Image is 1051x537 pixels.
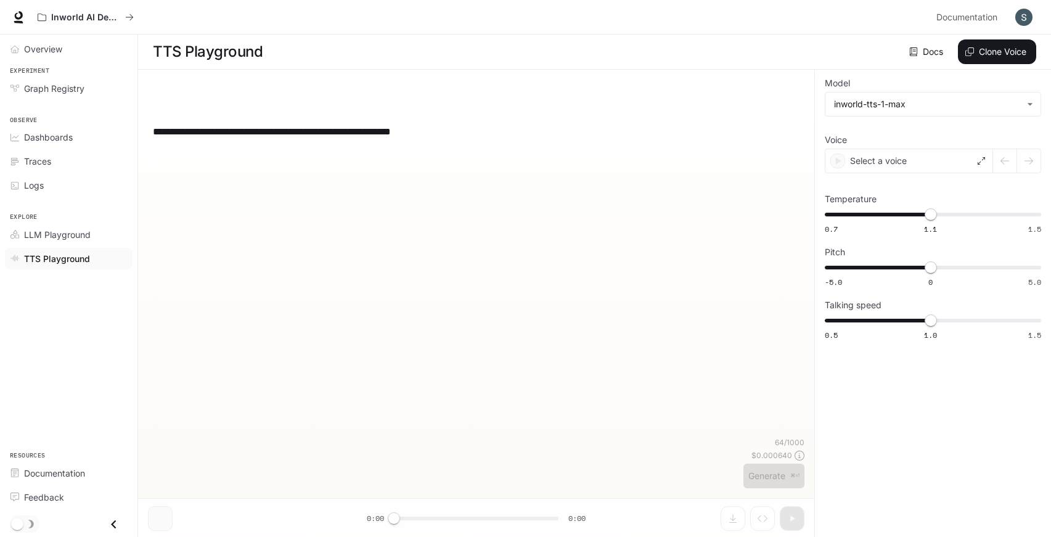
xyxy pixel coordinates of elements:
[5,174,133,196] a: Logs
[834,98,1021,110] div: inworld-tts-1-max
[825,136,847,144] p: Voice
[24,467,85,480] span: Documentation
[24,491,64,504] span: Feedback
[825,195,877,203] p: Temperature
[24,131,73,144] span: Dashboards
[51,12,120,23] p: Inworld AI Demos
[936,10,997,25] span: Documentation
[5,486,133,508] a: Feedback
[1015,9,1033,26] img: User avatar
[24,252,90,265] span: TTS Playground
[775,437,804,448] p: 64 / 1000
[5,150,133,172] a: Traces
[825,248,845,256] p: Pitch
[5,248,133,269] a: TTS Playground
[5,126,133,148] a: Dashboards
[751,450,792,461] p: $ 0.000640
[825,224,838,234] span: 0.7
[907,39,948,64] a: Docs
[924,224,937,234] span: 1.1
[5,462,133,484] a: Documentation
[924,330,937,340] span: 1.0
[24,82,84,95] span: Graph Registry
[11,517,23,530] span: Dark mode toggle
[24,179,44,192] span: Logs
[1012,5,1036,30] button: User avatar
[32,5,139,30] button: All workspaces
[100,512,128,537] button: Close drawer
[850,155,907,167] p: Select a voice
[5,78,133,99] a: Graph Registry
[958,39,1036,64] button: Clone Voice
[825,277,842,287] span: -5.0
[1028,330,1041,340] span: 1.5
[5,38,133,60] a: Overview
[24,228,91,241] span: LLM Playground
[24,43,62,55] span: Overview
[825,301,881,309] p: Talking speed
[825,330,838,340] span: 0.5
[825,79,850,88] p: Model
[825,92,1041,116] div: inworld-tts-1-max
[153,39,263,64] h1: TTS Playground
[1028,277,1041,287] span: 5.0
[928,277,933,287] span: 0
[24,155,51,168] span: Traces
[931,5,1007,30] a: Documentation
[5,224,133,245] a: LLM Playground
[1028,224,1041,234] span: 1.5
